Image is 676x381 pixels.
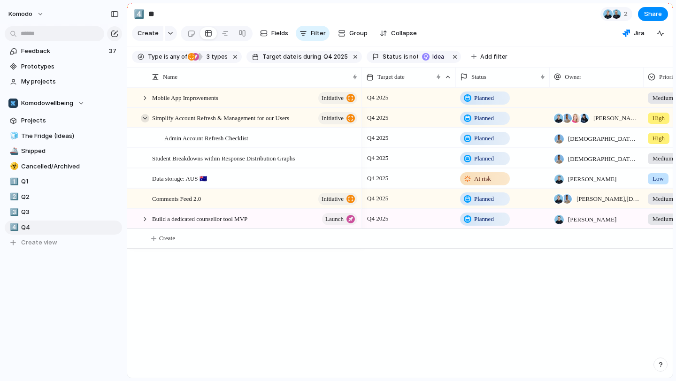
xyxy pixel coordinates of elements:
[21,99,73,108] span: Komodowellbeing
[5,114,122,128] a: Projects
[10,176,16,187] div: 1️⃣
[21,207,119,217] span: Q3
[365,132,391,144] span: Q4 2025
[5,175,122,189] div: 1️⃣Q1
[5,236,122,250] button: Create view
[568,175,616,184] span: [PERSON_NAME]
[5,160,122,174] a: ☣️Cancelled/Archived
[21,146,119,156] span: Shipped
[653,134,665,143] span: High
[408,53,419,61] span: not
[8,131,18,141] button: 🧊
[8,223,18,232] button: 4️⃣
[474,134,494,143] span: Planned
[5,144,122,158] a: 🚢Shipped
[383,53,402,61] span: Status
[164,53,169,61] span: is
[391,29,417,38] span: Collapse
[365,92,391,103] span: Q4 2025
[188,52,230,62] button: 3 types
[5,221,122,235] a: 4️⃣Q4
[134,8,144,20] div: 4️⃣
[10,161,16,172] div: ☣️
[21,116,119,125] span: Projects
[365,213,391,224] span: Q4 2025
[565,72,581,82] span: Owner
[5,75,122,89] a: My projects
[311,29,326,38] span: Filter
[159,234,175,243] span: Create
[21,192,119,202] span: Q2
[164,132,248,143] span: Admin Account Refresh Checklist
[318,112,357,124] button: initiative
[349,29,368,38] span: Group
[576,194,639,204] span: [PERSON_NAME] , [DEMOGRAPHIC_DATA][PERSON_NAME]
[21,131,119,141] span: The Fridge (Ideas)
[10,130,16,141] div: 🧊
[419,52,449,62] button: Idea
[4,7,49,22] button: Komodo
[21,77,119,86] span: My projects
[5,205,122,219] div: 3️⃣Q3
[325,213,344,226] span: launch
[204,53,211,60] span: 3
[10,222,16,233] div: 4️⃣
[624,9,630,19] span: 2
[138,29,159,38] span: Create
[644,9,662,19] span: Share
[432,53,446,61] span: Idea
[132,26,163,41] button: Create
[402,52,421,62] button: isnot
[318,193,357,205] button: initiative
[474,174,491,183] span: At risk
[474,194,494,204] span: Planned
[322,91,344,105] span: initiative
[152,112,289,123] span: Simplify Account Refresh & Management for our Users
[365,193,391,204] span: Q4 2025
[653,174,664,183] span: Low
[323,53,348,61] span: Q4 2025
[568,134,639,144] span: [DEMOGRAPHIC_DATA][PERSON_NAME]
[5,60,122,74] a: Prototypes
[131,7,146,22] button: 4️⃣
[204,53,228,61] span: types
[152,213,247,224] span: Build a dedicated counsellor tool MVP
[376,26,421,41] button: Collapse
[8,146,18,156] button: 🚢
[333,26,372,41] button: Group
[653,214,673,224] span: Medium
[568,154,639,164] span: [DEMOGRAPHIC_DATA][PERSON_NAME]
[152,173,207,183] span: Data storage: AUS 🇦🇺
[21,223,119,232] span: Q4
[466,50,513,63] button: Add filter
[619,26,648,40] button: Jira
[10,191,16,202] div: 2️⃣
[148,53,162,61] span: Type
[653,93,673,103] span: Medium
[296,26,330,41] button: Filter
[653,194,673,204] span: Medium
[5,190,122,204] a: 2️⃣Q2
[169,53,187,61] span: any of
[322,112,344,125] span: initiative
[21,46,106,56] span: Feedback
[152,193,201,204] span: Comments Feed 2.0
[109,46,118,56] span: 37
[10,207,16,218] div: 3️⃣
[404,53,408,61] span: is
[21,162,119,171] span: Cancelled/Archived
[163,72,177,82] span: Name
[152,92,218,103] span: Mobile App Improvements
[5,96,122,110] button: Komodowellbeing
[5,129,122,143] a: 🧊The Fridge (Ideas)
[377,72,405,82] span: Target date
[162,52,189,62] button: isany of
[638,7,668,21] button: Share
[365,152,391,164] span: Q4 2025
[365,173,391,184] span: Q4 2025
[474,214,494,224] span: Planned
